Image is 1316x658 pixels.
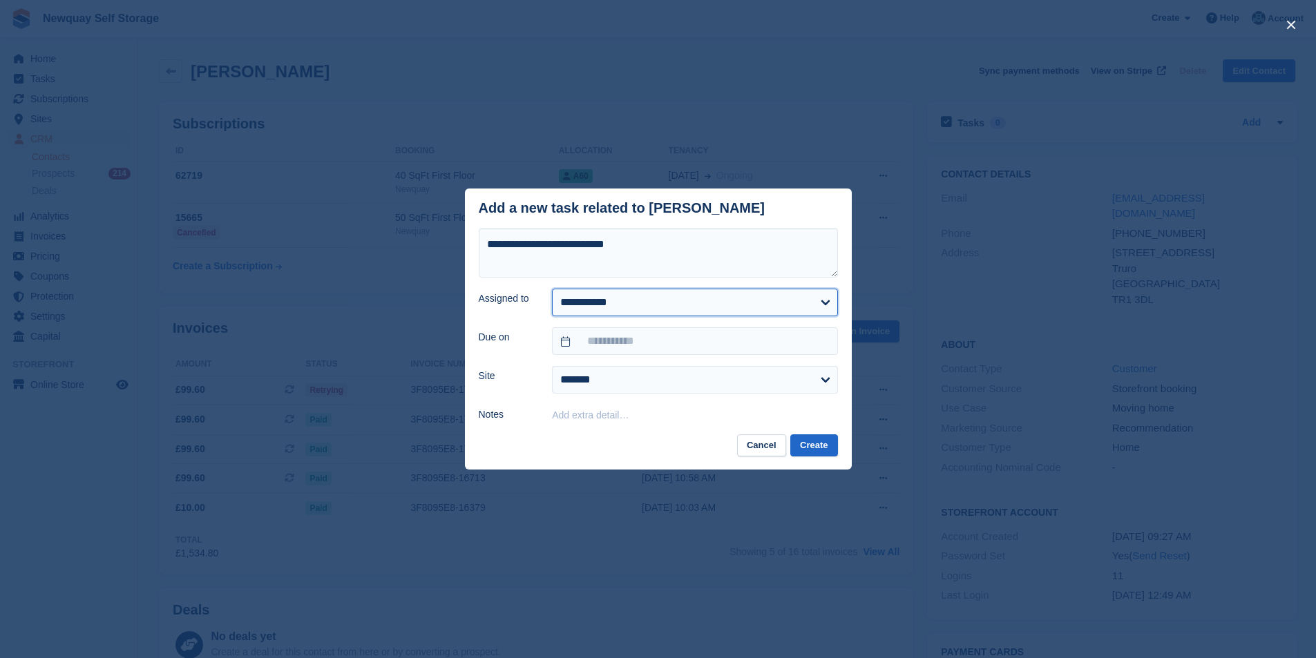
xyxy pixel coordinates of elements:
label: Assigned to [479,291,536,306]
button: Add extra detail… [552,409,629,420]
button: close [1280,14,1302,36]
div: Add a new task related to [PERSON_NAME] [479,200,765,216]
button: Cancel [737,434,786,457]
label: Due on [479,330,536,345]
label: Notes [479,407,536,422]
label: Site [479,369,536,383]
button: Create [790,434,837,457]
